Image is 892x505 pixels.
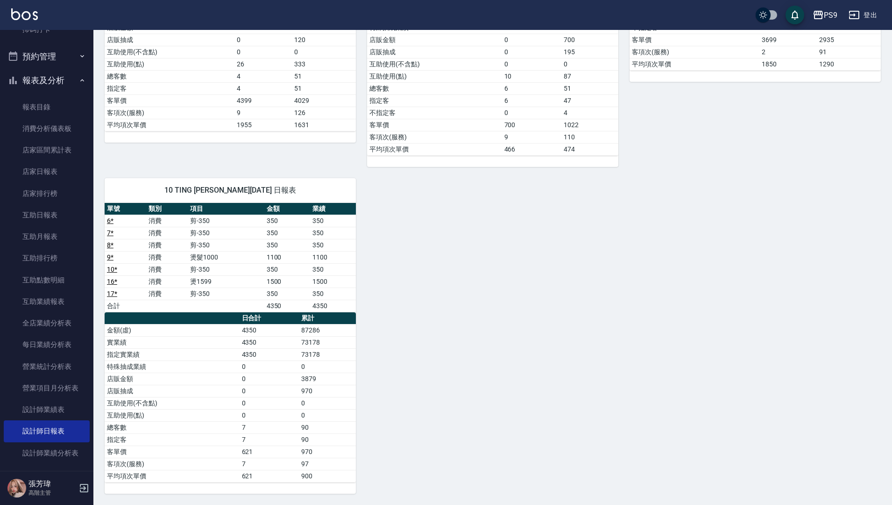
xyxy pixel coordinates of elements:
[105,107,234,119] td: 客項次(服務)
[146,239,188,251] td: 消費
[188,251,264,263] td: 燙髮1000
[310,288,356,300] td: 350
[240,470,299,482] td: 621
[146,288,188,300] td: 消費
[4,44,90,69] button: 預約管理
[299,433,356,446] td: 90
[4,269,90,291] a: 互助點數明細
[292,34,356,46] td: 120
[28,489,76,497] p: 高階主管
[11,8,38,20] img: Logo
[188,288,264,300] td: 剪-350
[4,96,90,118] a: 報表目錄
[310,239,356,251] td: 350
[367,107,502,119] td: 不指定客
[105,300,146,312] td: 合計
[292,119,356,131] td: 1631
[240,373,299,385] td: 0
[116,186,345,195] span: 10 TING [PERSON_NAME][DATE] 日報表
[4,247,90,269] a: 互助排行榜
[367,34,502,46] td: 店販金額
[105,361,240,373] td: 特殊抽成業績
[759,58,817,70] td: 1850
[146,275,188,288] td: 消費
[105,397,240,409] td: 互助使用(不含點)
[240,312,299,325] th: 日合計
[367,82,502,94] td: 總客數
[817,34,881,46] td: 2935
[188,275,264,288] td: 燙1599
[234,82,292,94] td: 4
[234,107,292,119] td: 9
[502,46,561,58] td: 0
[105,203,146,215] th: 單號
[4,312,90,334] a: 全店業績分析表
[28,479,76,489] h5: 張芳瑋
[4,420,90,442] a: 設計師日報表
[299,361,356,373] td: 0
[264,227,310,239] td: 350
[240,433,299,446] td: 7
[292,46,356,58] td: 0
[310,251,356,263] td: 1100
[4,139,90,161] a: 店家區間累計表
[367,131,502,143] td: 客項次(服務)
[105,373,240,385] td: 店販金額
[299,470,356,482] td: 900
[561,131,618,143] td: 110
[240,361,299,373] td: 0
[502,70,561,82] td: 10
[188,263,264,275] td: 剪-350
[502,107,561,119] td: 0
[786,6,804,24] button: save
[240,397,299,409] td: 0
[367,46,502,58] td: 店販抽成
[105,446,240,458] td: 客單價
[146,227,188,239] td: 消費
[264,263,310,275] td: 350
[146,263,188,275] td: 消費
[367,70,502,82] td: 互助使用(點)
[630,58,759,70] td: 平均項次單價
[367,58,502,70] td: 互助使用(不含點)
[561,143,618,155] td: 474
[105,46,234,58] td: 互助使用(不含點)
[188,239,264,251] td: 剪-350
[299,446,356,458] td: 970
[234,58,292,70] td: 26
[759,34,817,46] td: 3699
[105,470,240,482] td: 平均項次單價
[561,82,618,94] td: 51
[105,324,240,336] td: 金額(虛)
[105,433,240,446] td: 指定客
[310,275,356,288] td: 1500
[299,373,356,385] td: 3879
[105,203,356,312] table: a dense table
[264,288,310,300] td: 350
[4,68,90,93] button: 報表及分析
[4,19,90,40] a: 掃碼打卡
[264,203,310,215] th: 金額
[240,336,299,348] td: 4350
[240,409,299,421] td: 0
[105,119,234,131] td: 平均項次單價
[502,119,561,131] td: 700
[310,300,356,312] td: 4350
[240,421,299,433] td: 7
[105,348,240,361] td: 指定實業績
[561,107,618,119] td: 4
[367,119,502,131] td: 客單價
[4,334,90,355] a: 每日業績分析表
[188,215,264,227] td: 剪-350
[188,227,264,239] td: 剪-350
[502,58,561,70] td: 0
[264,300,310,312] td: 4350
[502,143,561,155] td: 466
[299,385,356,397] td: 970
[4,442,90,464] a: 設計師業績分析表
[561,94,618,107] td: 47
[264,275,310,288] td: 1500
[310,263,356,275] td: 350
[299,409,356,421] td: 0
[146,251,188,263] td: 消費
